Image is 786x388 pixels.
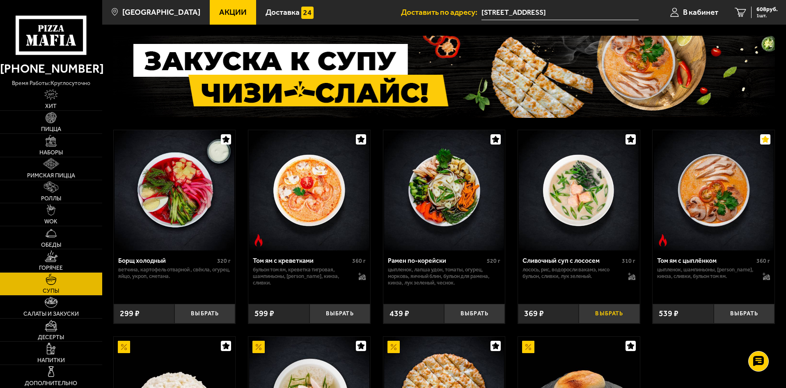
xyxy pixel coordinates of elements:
span: Доставить по адресу: [401,8,481,16]
span: WOK [44,219,57,225]
div: Рамен по-корейски [388,257,485,264]
img: Том ям с цыплёнком [654,130,774,250]
span: Десерты [38,335,64,340]
span: Напитки [37,358,65,363]
input: Ваш адрес доставки [481,5,639,20]
img: Борщ холодный [115,130,234,250]
span: Хит [45,103,57,109]
p: бульон том ям, креветка тигровая, шампиньоны, [PERSON_NAME], кинза, сливки. [253,266,350,286]
a: Борщ холодный [114,130,236,250]
div: Том ям с цыплёнком [657,257,754,264]
img: Акционный [522,341,534,353]
a: Острое блюдоТом ям с цыплёнком [653,130,775,250]
span: Роллы [41,196,61,202]
span: Салаты и закуски [23,311,79,317]
span: 439 ₽ [390,310,409,318]
button: Выбрать [714,304,775,324]
a: Острое блюдоТом ям с креветками [248,130,370,250]
div: Борщ холодный [118,257,215,264]
img: Острое блюдо [657,234,669,246]
img: Том ям с креветками [249,130,369,250]
p: ветчина, картофель отварной , свёкла, огурец, яйцо, укроп, сметана. [118,266,231,280]
span: 299 ₽ [120,310,140,318]
span: В кабинет [683,8,718,16]
span: Наборы [39,150,63,156]
img: Сливочный суп с лососем [519,130,639,250]
span: Супы [43,288,59,294]
img: Острое блюдо [252,234,265,246]
div: Сливочный суп с лососем [522,257,620,264]
span: [GEOGRAPHIC_DATA] [122,8,200,16]
img: Рамен по-корейски [384,130,504,250]
span: Дополнительно [25,381,77,386]
button: Выбрать [579,304,639,324]
span: 369 ₽ [524,310,544,318]
button: Выбрать [444,304,505,324]
span: 539 ₽ [659,310,678,318]
span: 360 г [352,257,366,264]
span: 360 г [756,257,770,264]
span: 599 ₽ [254,310,274,318]
img: Акционный [387,341,400,353]
img: Акционный [252,341,265,353]
img: Акционный [118,341,130,353]
img: 15daf4d41897b9f0e9f617042186c801.svg [301,7,314,19]
span: Горячее [39,265,63,271]
span: Римская пицца [27,173,75,179]
span: посёлок Парголово, Толубеевский проезд, 26к1, подъезд 1 [481,5,639,20]
span: 310 г [622,257,635,264]
button: Выбрать [174,304,235,324]
span: 1 шт. [756,13,778,18]
span: Пицца [41,126,61,132]
span: 608 руб. [756,7,778,12]
span: Акции [219,8,247,16]
span: Обеды [41,242,61,248]
span: 520 г [487,257,500,264]
span: Доставка [266,8,300,16]
p: цыпленок, шампиньоны, [PERSON_NAME], кинза, сливки, бульон том ям. [657,266,754,280]
span: 320 г [217,257,231,264]
a: Рамен по-корейски [383,130,505,250]
a: Сливочный суп с лососем [518,130,640,250]
div: Том ям с креветками [253,257,350,264]
p: цыпленок, лапша удон, томаты, огурец, морковь, яичный блин, бульон для рамена, кинза, лук зеленый... [388,266,501,286]
p: лосось, рис, водоросли вакамэ, мисо бульон, сливки, лук зеленый. [522,266,620,280]
button: Выбрать [309,304,370,324]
